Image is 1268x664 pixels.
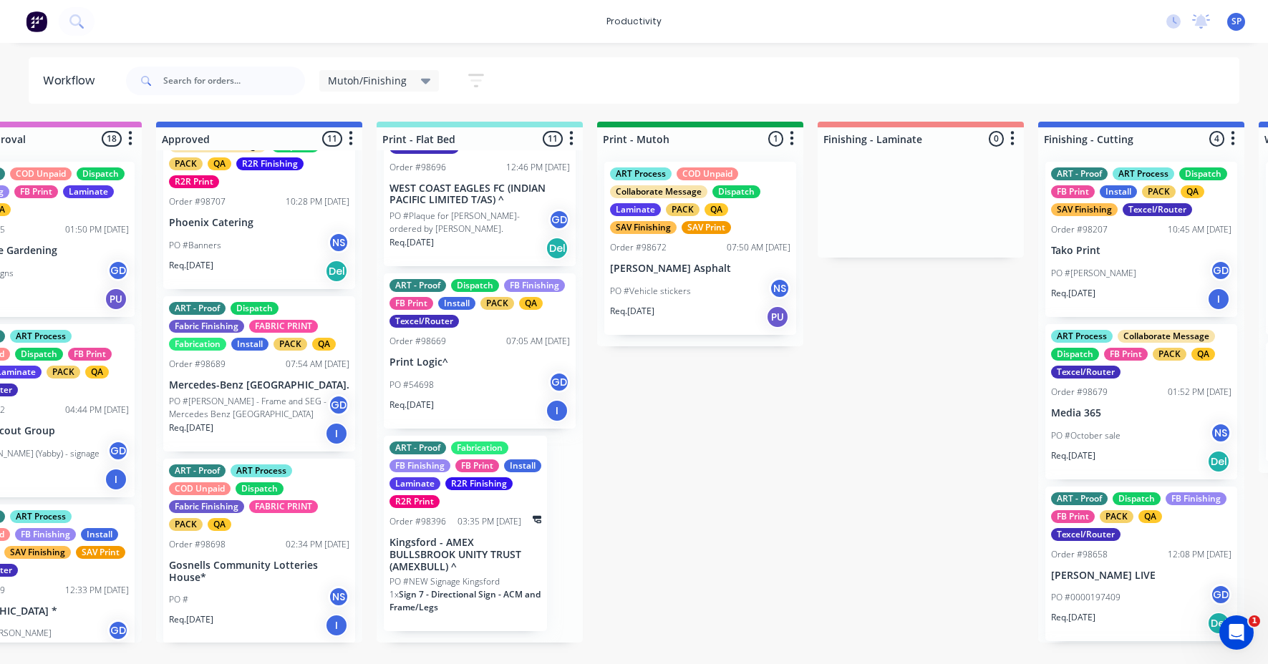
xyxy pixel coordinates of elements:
div: 02:34 PM [DATE] [286,538,349,551]
div: SAV Print [76,546,125,559]
div: PACK [169,157,203,170]
iframe: Intercom live chat [1219,615,1254,650]
div: 10:28 PM [DATE] [286,195,349,208]
div: COD Unpaid [10,167,72,180]
div: Dispatch [231,302,279,315]
div: SAV Finishing [4,546,71,559]
div: FB Finishing [15,528,76,541]
div: PACK [1100,510,1133,523]
p: PO #54698 [389,379,434,391]
div: FB Print [68,348,112,361]
div: Order #98698 [169,538,226,551]
p: Req. [DATE] [1051,611,1095,624]
div: I [325,422,348,445]
div: productivity [599,11,669,32]
p: PO #NEW Signage Kingsford [389,575,500,588]
div: SAV Print [682,221,731,234]
div: PACK [274,338,307,351]
img: Factory [26,11,47,32]
div: Texcel/Router [389,315,459,328]
div: ART Process [1113,167,1174,180]
div: GD [1210,584,1231,605]
div: ART - Proof [389,279,446,292]
div: ART - ProofDispatchFB FinishingFB PrintPACKQATexcel/RouterOrder #9865812:08 PM [DATE][PERSON_NAME... [1045,487,1237,642]
div: NS [328,232,349,253]
div: Dispatch [15,348,63,361]
p: PO #[PERSON_NAME] [1051,267,1136,280]
div: Del [1207,612,1230,635]
div: 12:08 PM [DATE] [1168,548,1231,561]
div: Laminate [63,185,114,198]
div: QA [519,297,543,310]
div: ART - Proof [1051,167,1108,180]
div: ART Process [231,464,292,477]
div: I [325,614,348,637]
div: FB Print [1051,510,1095,523]
p: PO #Vehicle stickers [610,285,691,298]
div: QA [705,203,728,216]
div: Order #98679 [1051,386,1108,399]
div: PACK [47,366,80,379]
div: Install [231,338,268,351]
div: Dispatch [77,167,125,180]
div: PACK [1142,185,1176,198]
div: 12:33 PM [DATE] [65,584,129,597]
div: ART - ProofDispatchFB FinishingFB PrintInstallPACKQATexcel/RouterOrder #9866907:05 AM [DATE]Print... [384,273,576,429]
div: NS [769,278,790,299]
p: PO # [169,593,188,606]
div: 10:45 AM [DATE] [1168,223,1231,236]
p: Req. [DATE] [610,305,654,318]
div: FB Print [389,297,433,310]
div: R2R Print [389,495,440,508]
div: 07:05 AM [DATE] [506,335,570,348]
span: SP [1231,15,1242,28]
input: Search for orders... [163,67,305,95]
p: Print Logic^ [389,356,570,368]
div: Fabric Finishing [169,320,244,333]
div: Dispatch [1113,492,1161,505]
div: Order #98396 [389,515,446,528]
div: ART Process [10,510,72,523]
div: Fabrication [169,338,226,351]
div: Install [438,297,475,310]
p: [PERSON_NAME] Asphalt [610,263,790,275]
div: COD Unpaid [169,482,231,495]
div: COD Unpaid [677,167,738,180]
p: Req. [DATE] [169,259,213,272]
div: ART - Proof [169,302,226,315]
div: FABRIC PRINT [249,500,318,513]
div: Collaborate MessageDispatchPACKQAR2R FinishingR2R PrintOrder #9870710:28 PM [DATE]Phoenix Caterin... [163,116,355,289]
div: SAV Finishing [610,221,677,234]
div: 01:50 PM [DATE] [65,223,129,236]
div: QA [1181,185,1204,198]
p: Kingsford - AMEX BULLSBROOK UNITY TRUST (AMEXBULL) ^ [389,537,541,572]
div: Dispatch [712,185,760,198]
div: I [105,468,127,491]
div: FB Finishing [504,279,565,292]
div: Texcel/Router [1123,203,1192,216]
div: PACK [666,203,700,216]
div: ART Process [610,167,672,180]
div: FB Finishing [389,459,450,472]
div: FB Print [1104,348,1148,361]
div: Collaborate Message [610,185,707,198]
div: ART - Proof [389,441,446,454]
div: Dispatch [451,279,499,292]
div: ART - ProofFabricationFB FinishingFB PrintInstallLaminateR2R FinishingR2R PrintOrder #9839603:35 ... [384,436,547,631]
p: Tako Print [1051,245,1231,257]
div: PU [105,288,127,311]
div: SAV Finishing [1051,203,1118,216]
div: Laminate [610,203,661,216]
div: ART - ProofART ProcessDispatchFB PrintInstallPACKQASAV FinishingTexcel/RouterOrder #9820710:45 AM... [1045,162,1237,317]
div: FB Finishing [1166,492,1226,505]
div: 12:46 PM [DATE] [506,161,570,174]
span: 1 x [389,588,399,600]
div: GD [548,371,570,393]
div: R2R Finishing [445,477,513,490]
p: Phoenix Catering [169,217,349,229]
div: 07:50 AM [DATE] [727,241,790,254]
div: Order #98658 [1051,548,1108,561]
div: PU [766,306,789,328]
div: GD [328,394,349,416]
div: Fabrication [451,441,508,454]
